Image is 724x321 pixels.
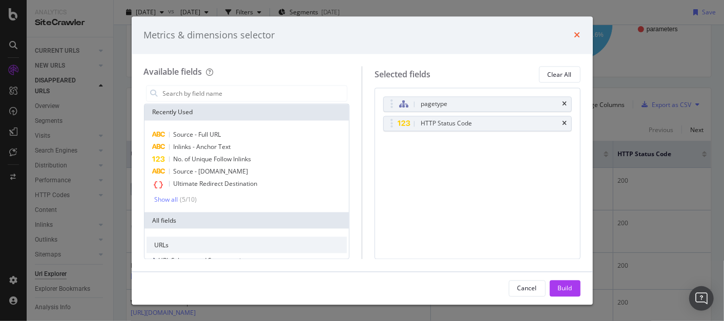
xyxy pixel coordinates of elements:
div: ( 5 / 10 ) [178,196,197,204]
div: All fields [144,212,349,229]
div: pagetype [421,99,447,110]
div: times [563,121,567,127]
div: pagetypetimes [383,97,572,112]
button: Clear All [539,67,581,83]
div: HTTP Status Code [421,119,472,129]
div: URLs [147,237,347,253]
div: Open Intercom Messenger [689,286,714,311]
div: modal [132,16,593,305]
div: Build [558,284,572,292]
button: Cancel [509,280,546,296]
div: times [563,101,567,108]
div: Recently Used [144,104,349,121]
button: Build [550,280,581,296]
div: Cancel [518,284,537,292]
span: No. of Unique Follow Inlinks [174,155,252,164]
div: Show all [155,196,178,203]
div: HTTP Status Codetimes [383,116,572,132]
div: Metrics & dimensions selector [144,29,275,42]
div: times [574,29,581,42]
input: Search by field name [162,86,347,101]
div: Clear All [548,70,572,79]
span: Inlinks - Anchor Text [174,143,231,152]
span: URL Scheme and Segmentation [159,256,249,265]
span: Source - Full URL [174,131,221,139]
div: Available fields [144,67,202,78]
div: Selected fields [375,69,430,80]
span: Source - [DOMAIN_NAME] [174,167,249,176]
span: Ultimate Redirect Destination [174,180,258,188]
